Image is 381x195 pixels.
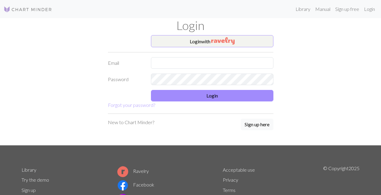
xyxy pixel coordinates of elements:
[333,3,362,15] a: Sign up free
[223,187,236,193] a: Terms
[117,168,149,174] a: Ravelry
[117,180,128,191] img: Facebook logo
[4,6,52,13] img: Logo
[211,37,235,45] img: Ravelry
[241,119,273,130] button: Sign up here
[117,182,154,187] a: Facebook
[104,74,148,85] label: Password
[293,3,313,15] a: Library
[22,187,36,193] a: Sign up
[104,57,148,69] label: Email
[108,102,155,108] a: Forgot your password?
[151,35,273,47] button: Loginwith
[18,18,363,33] h1: Login
[313,3,333,15] a: Manual
[22,167,36,173] a: Library
[22,177,49,183] a: Try the demo
[223,177,238,183] a: Privacy
[151,90,273,101] button: Login
[108,119,154,126] p: New to Chart Minder?
[223,167,255,173] a: Acceptable use
[241,119,273,131] a: Sign up here
[117,166,128,177] img: Ravelry logo
[362,3,377,15] a: Login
